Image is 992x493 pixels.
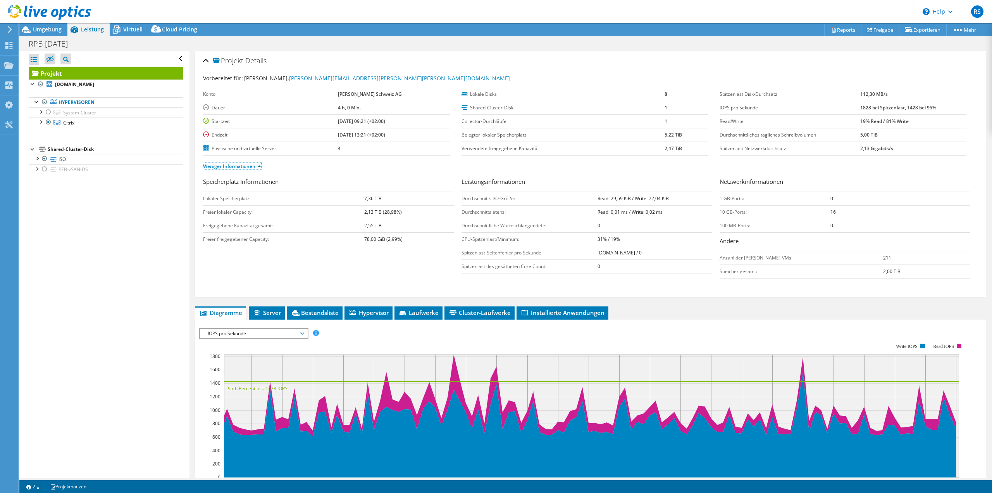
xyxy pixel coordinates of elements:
[830,195,833,202] b: 0
[861,24,899,36] a: Freigabe
[364,236,403,242] b: 78,00 GiB (2,99%)
[162,26,197,33] span: Cloud Pricing
[63,109,96,116] span: System-Cluster
[598,222,600,229] b: 0
[860,145,893,152] b: 2,13 Gigabits/s
[338,91,402,97] b: [PERSON_NAME] Schweiz AG
[720,192,830,205] td: 1 GB-Ports:
[25,40,80,48] h1: RPB [DATE]
[203,90,338,98] label: Konto
[81,26,104,33] span: Leistung
[883,268,901,275] b: 2,00 TiB
[203,192,364,205] td: Lokaler Speicherplatz:
[830,222,833,229] b: 0
[665,91,667,97] b: 8
[203,205,364,219] td: Freier lokaler Capacity:
[720,177,970,188] h3: Netzwerkinformationen
[48,145,183,154] div: Shared-Cluster-Disk
[203,219,364,232] td: Freigegebene Kapazität gesamt:
[199,309,242,317] span: Diagramme
[29,118,183,128] a: Citrix
[462,90,665,98] label: Lokale Disks
[203,145,338,152] label: Physische und virtuelle Server
[213,57,243,65] span: Projekt
[212,420,220,427] text: 800
[860,91,888,97] b: 112,30 MB/s
[665,104,667,111] b: 1
[720,219,830,232] td: 100 MB-Ports:
[29,164,183,175] a: PZB-vSAN-DS
[462,259,598,273] td: Spitzenlast des gesättigten Core Count:
[720,205,830,219] td: 10 GB-Ports:
[291,309,339,317] span: Bestandsliste
[462,192,598,205] td: Durchschnitts I/O-Größe:
[860,131,878,138] b: 5,00 TiB
[29,97,183,107] a: Hypervisoren
[462,246,598,259] td: Spitzenlast-Seitenfehler pro Sekunde:
[29,67,183,80] a: Projekt
[720,131,860,139] label: Durchschnittliches tägliches Schreibvolumen
[860,118,909,125] b: 19% Read / 81% Write
[244,74,510,82] span: [PERSON_NAME],
[338,131,385,138] b: [DATE] 13:21 (+02:00)
[462,177,712,188] h3: Leistungsinformationen
[720,118,860,125] label: Read/Write
[203,74,243,82] label: Vorbereitet für:
[33,26,62,33] span: Umgebung
[665,145,682,152] b: 2,47 TiB
[598,209,663,215] b: Read: 0,01 ms / Write: 0,02 ms
[212,460,220,467] text: 200
[598,249,642,256] b: [DOMAIN_NAME] / 0
[398,309,439,317] span: Laufwerke
[720,265,883,278] td: Speicher gesamt:
[203,163,261,170] a: Weniger Informationen
[210,393,220,400] text: 1200
[462,104,665,112] label: Shared-Cluster-Disk
[665,131,682,138] b: 5,22 TiB
[720,237,970,247] h3: Andere
[720,104,860,112] label: IOPS pro Sekunde
[462,219,598,232] td: Durchschnittliche Warteschlangentiefe:
[253,309,281,317] span: Server
[29,107,183,118] a: System-Cluster
[245,56,267,65] span: Details
[923,8,930,15] svg: \n
[883,254,891,261] b: 211
[21,482,45,491] a: 2
[462,145,665,152] label: Verwendete freigegebene Kapazität
[462,232,598,246] td: CPU-Spitzenlast/Minimum:
[123,26,143,33] span: Virtuell
[29,80,183,90] a: [DOMAIN_NAME]
[203,104,338,112] label: Dauer
[598,236,620,242] b: 31% / 19%
[338,118,385,125] b: [DATE] 09:21 (+02:00)
[228,385,288,392] text: 95th Percentile = 1428 IOPS
[210,407,220,413] text: 1000
[218,474,220,481] text: 0
[665,118,667,125] b: 1
[860,104,936,111] b: 1828 bei Spitzenlast, 1428 bei 95%
[830,209,836,215] b: 16
[45,482,92,491] a: Projektnotizen
[598,263,600,270] b: 0
[364,222,382,229] b: 2,55 TiB
[520,309,604,317] span: Installierte Anwendungen
[364,209,402,215] b: 2,13 TiB (28,98%)
[212,447,220,454] text: 400
[720,145,860,152] label: Spitzenlast Netzwerkdurchsatz
[204,329,303,338] span: IOPS pro Sekunde
[896,344,918,349] text: Write IOPS
[203,177,454,188] h3: Speicherplatz Informationen
[338,104,361,111] b: 4 h, 0 Min.
[971,5,983,18] span: RS
[338,145,341,152] b: 4
[720,251,883,265] td: Anzahl der [PERSON_NAME]-VMs:
[203,118,338,125] label: Startzeit
[63,119,74,126] span: Citrix
[203,131,338,139] label: Endzeit
[29,154,183,164] a: ISO
[946,24,982,36] a: Mehr
[348,309,389,317] span: Hypervisor
[933,344,954,349] text: Read IOPS
[203,232,364,246] td: Freier freigegebener Capacity:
